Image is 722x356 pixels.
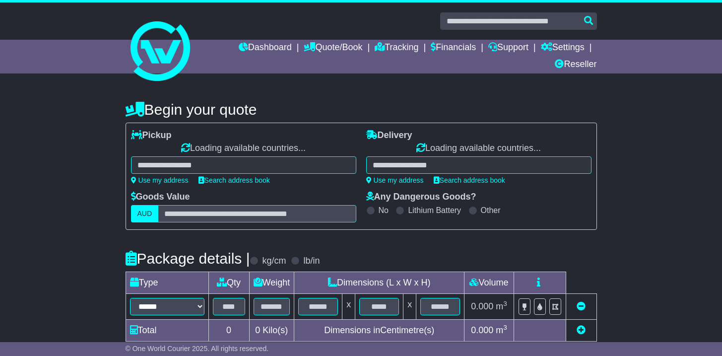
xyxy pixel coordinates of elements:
span: 0 [255,325,260,335]
td: 0 [208,320,249,342]
td: x [403,294,416,320]
td: Weight [249,272,294,294]
td: Total [126,320,208,342]
label: kg/cm [262,256,286,267]
div: Loading available countries... [366,143,591,154]
a: Reseller [555,57,596,73]
label: Pickup [131,130,172,141]
td: Volume [464,272,514,294]
td: Type [126,272,208,294]
a: Financials [431,40,476,57]
div: Loading available countries... [131,143,356,154]
td: x [342,294,355,320]
a: Add new item [577,325,586,335]
span: 0.000 [471,325,493,335]
a: Search address book [198,176,270,184]
a: Dashboard [239,40,292,57]
a: Use my address [366,176,424,184]
a: Use my address [131,176,189,184]
label: Any Dangerous Goods? [366,192,476,203]
a: Support [488,40,528,57]
span: m [496,325,507,335]
label: AUD [131,205,159,222]
span: © One World Courier 2025. All rights reserved. [126,345,269,353]
sup: 3 [503,324,507,331]
h4: Package details | [126,250,250,267]
label: lb/in [303,256,320,267]
span: m [496,301,507,311]
td: Dimensions (L x W x H) [294,272,464,294]
a: Quote/Book [304,40,362,57]
td: Dimensions in Centimetre(s) [294,320,464,342]
sup: 3 [503,300,507,307]
label: No [379,206,389,215]
label: Lithium Battery [408,206,461,215]
td: Kilo(s) [249,320,294,342]
a: Search address book [434,176,505,184]
a: Settings [541,40,585,57]
h4: Begin your quote [126,101,597,118]
a: Tracking [375,40,418,57]
span: 0.000 [471,301,493,311]
label: Delivery [366,130,412,141]
label: Goods Value [131,192,190,203]
td: Qty [208,272,249,294]
a: Remove this item [577,301,586,311]
label: Other [481,206,501,215]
